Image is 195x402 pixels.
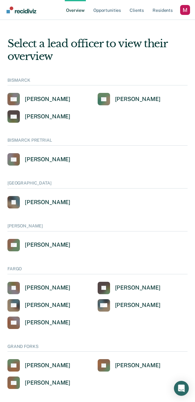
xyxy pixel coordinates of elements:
[25,113,70,120] div: [PERSON_NAME]
[98,299,161,312] a: [PERSON_NAME]
[7,110,70,123] a: [PERSON_NAME]
[7,138,188,146] div: BISMARCK PRETRIAL
[25,319,70,326] div: [PERSON_NAME]
[7,196,70,208] a: [PERSON_NAME]
[7,266,188,274] div: FARGO
[7,282,70,294] a: [PERSON_NAME]
[7,37,188,63] div: Select a lead officer to view their overview
[174,381,189,396] div: Open Intercom Messenger
[25,96,70,103] div: [PERSON_NAME]
[25,241,70,249] div: [PERSON_NAME]
[115,362,161,369] div: [PERSON_NAME]
[7,7,36,13] img: Recidiviz
[115,96,161,103] div: [PERSON_NAME]
[25,302,70,309] div: [PERSON_NAME]
[7,223,188,231] div: [PERSON_NAME]
[98,359,161,372] a: [PERSON_NAME]
[25,379,70,386] div: [PERSON_NAME]
[25,362,70,369] div: [PERSON_NAME]
[7,359,70,372] a: [PERSON_NAME]
[7,93,70,105] a: [PERSON_NAME]
[115,284,161,291] div: [PERSON_NAME]
[7,153,70,166] a: [PERSON_NAME]
[25,199,70,206] div: [PERSON_NAME]
[25,156,70,163] div: [PERSON_NAME]
[7,317,70,329] a: [PERSON_NAME]
[98,93,161,105] a: [PERSON_NAME]
[115,302,161,309] div: [PERSON_NAME]
[7,377,70,389] a: [PERSON_NAME]
[7,344,188,352] div: GRAND FORKS
[7,180,188,189] div: [GEOGRAPHIC_DATA]
[25,284,70,291] div: [PERSON_NAME]
[180,5,190,15] button: Profile dropdown button
[98,282,161,294] a: [PERSON_NAME]
[7,239,70,251] a: [PERSON_NAME]
[7,299,70,312] a: [PERSON_NAME]
[7,78,188,86] div: BISMARCK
